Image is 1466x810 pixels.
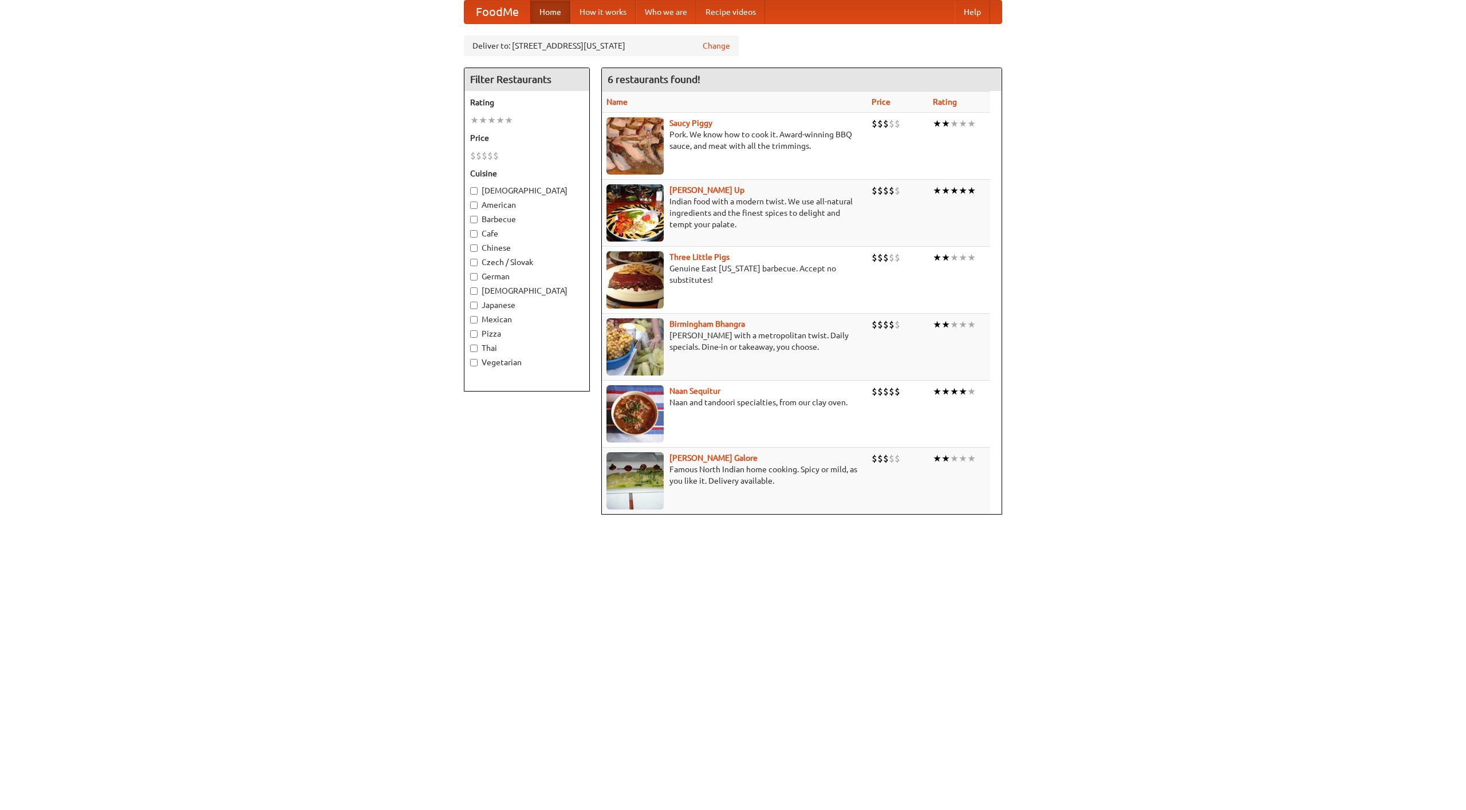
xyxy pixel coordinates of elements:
[883,184,889,197] li: $
[877,251,883,264] li: $
[470,230,478,238] input: Cafe
[606,263,862,286] p: Genuine East [US_STATE] barbecue. Accept no substitutes!
[606,318,664,376] img: bhangra.jpg
[933,452,941,465] li: ★
[959,385,967,398] li: ★
[967,385,976,398] li: ★
[470,187,478,195] input: [DEMOGRAPHIC_DATA]
[872,97,890,106] a: Price
[493,149,499,162] li: $
[470,330,478,338] input: Pizza
[476,149,482,162] li: $
[872,318,877,331] li: $
[470,201,478,209] input: American
[696,1,765,23] a: Recipe videos
[470,357,584,368] label: Vegetarian
[608,74,700,85] ng-pluralize: 6 restaurants found!
[669,118,712,128] a: Saucy Piggy
[872,251,877,264] li: $
[959,318,967,331] li: ★
[606,129,862,152] p: Pork. We know how to cook it. Award-winning BBQ sauce, and meat with all the trimmings.
[470,97,584,108] h5: Rating
[479,114,487,127] li: ★
[470,328,584,339] label: Pizza
[950,251,959,264] li: ★
[959,117,967,130] li: ★
[883,318,889,331] li: $
[470,114,479,127] li: ★
[470,285,584,297] label: [DEMOGRAPHIC_DATA]
[872,184,877,197] li: $
[606,184,664,242] img: curryup.jpg
[606,251,664,309] img: littlepigs.jpg
[470,345,478,352] input: Thai
[933,97,957,106] a: Rating
[636,1,696,23] a: Who we are
[877,318,883,331] li: $
[877,117,883,130] li: $
[959,251,967,264] li: ★
[482,149,487,162] li: $
[470,316,478,323] input: Mexican
[950,452,959,465] li: ★
[606,464,862,487] p: Famous North Indian home cooking. Spicy or mild, as you like it. Delivery available.
[889,318,894,331] li: $
[470,214,584,225] label: Barbecue
[505,114,513,127] li: ★
[894,385,900,398] li: $
[889,184,894,197] li: $
[464,1,530,23] a: FoodMe
[894,117,900,130] li: $
[941,251,950,264] li: ★
[487,149,493,162] li: $
[669,185,744,195] a: [PERSON_NAME] Up
[470,302,478,309] input: Japanese
[941,184,950,197] li: ★
[470,271,584,282] label: German
[967,184,976,197] li: ★
[872,385,877,398] li: $
[950,318,959,331] li: ★
[606,117,664,175] img: saucy.jpg
[894,318,900,331] li: $
[933,385,941,398] li: ★
[889,117,894,130] li: $
[470,216,478,223] input: Barbecue
[470,256,584,268] label: Czech / Slovak
[883,385,889,398] li: $
[470,287,478,295] input: [DEMOGRAPHIC_DATA]
[669,252,730,262] b: Three Little Pigs
[470,185,584,196] label: [DEMOGRAPHIC_DATA]
[470,259,478,266] input: Czech / Slovak
[470,242,584,254] label: Chinese
[470,359,478,366] input: Vegetarian
[894,251,900,264] li: $
[933,318,941,331] li: ★
[883,251,889,264] li: $
[959,452,967,465] li: ★
[470,342,584,354] label: Thai
[470,273,478,280] input: German
[872,117,877,130] li: $
[883,452,889,465] li: $
[470,132,584,144] h5: Price
[941,452,950,465] li: ★
[967,452,976,465] li: ★
[470,299,584,311] label: Japanese
[933,117,941,130] li: ★
[470,244,478,252] input: Chinese
[470,228,584,239] label: Cafe
[941,117,950,130] li: ★
[530,1,570,23] a: Home
[669,319,745,329] a: Birmingham Bhangra
[941,318,950,331] li: ★
[933,184,941,197] li: ★
[894,184,900,197] li: $
[889,452,894,465] li: $
[669,386,720,396] a: Naan Sequitur
[606,97,628,106] a: Name
[606,330,862,353] p: [PERSON_NAME] with a metropolitan twist. Daily specials. Dine-in or takeaway, you choose.
[950,385,959,398] li: ★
